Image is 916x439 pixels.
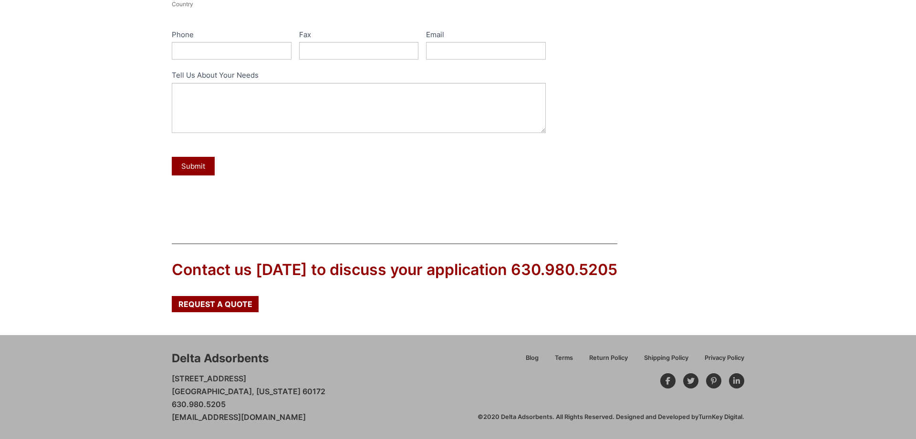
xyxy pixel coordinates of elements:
[644,355,688,361] span: Shipping Policy
[172,412,306,422] a: [EMAIL_ADDRESS][DOMAIN_NAME]
[705,355,744,361] span: Privacy Policy
[478,413,744,421] div: ©2020 Delta Adsorbents. All Rights Reserved. Designed and Developed by .
[172,372,325,424] p: [STREET_ADDRESS] [GEOGRAPHIC_DATA], [US_STATE] 60172 630.980.5205
[426,29,546,42] label: Email
[299,29,419,42] label: Fax
[172,350,269,367] div: Delta Adsorbents
[555,355,573,361] span: Terms
[518,353,547,369] a: Blog
[172,69,546,83] label: Tell Us About Your Needs
[698,413,742,420] a: TurnKey Digital
[581,353,636,369] a: Return Policy
[547,353,581,369] a: Terms
[172,259,617,281] div: Contact us [DATE] to discuss your application 630.980.5205
[178,300,252,308] span: Request a Quote
[172,296,259,312] a: Request a Quote
[589,355,628,361] span: Return Policy
[172,29,291,42] label: Phone
[697,353,744,369] a: Privacy Policy
[526,355,539,361] span: Blog
[636,353,697,369] a: Shipping Policy
[172,157,215,175] button: Submit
